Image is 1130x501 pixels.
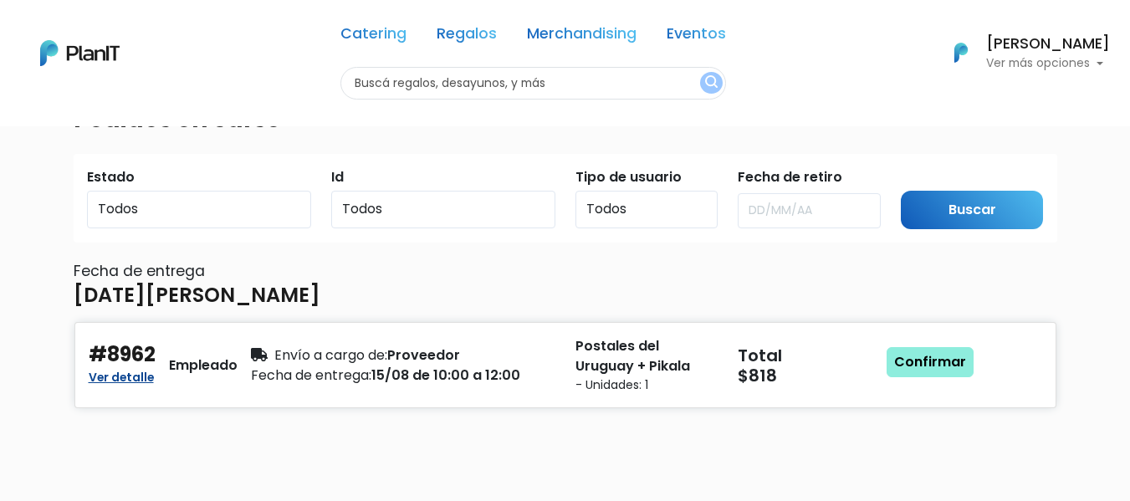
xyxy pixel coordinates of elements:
[527,27,637,47] a: Merchandising
[575,167,682,187] label: Tipo de usuario
[251,345,555,366] div: Proveedor
[575,336,718,376] p: Postales del Uruguay + Pikala
[437,27,497,47] a: Regalos
[738,345,877,366] h5: Total
[274,345,387,365] span: Envío a cargo de:
[86,16,241,49] div: ¿Necesitás ayuda?
[89,343,156,367] h4: #8962
[933,31,1110,74] button: PlanIt Logo [PERSON_NAME] Ver más opciones
[74,284,320,308] h4: [DATE][PERSON_NAME]
[169,355,238,376] div: Empleado
[986,58,1110,69] p: Ver más opciones
[340,27,406,47] a: Catering
[705,75,718,91] img: search_button-432b6d5273f82d61273b3651a40e1bd1b912527efae98b1b7a1b2c0702e16a8d.svg
[74,321,1057,409] button: #8962 Ver detalle Empleado Envío a cargo de:Proveedor Fecha de entrega:15/08 de 10:00 a 12:00 Pos...
[738,167,842,187] label: Fecha de retiro
[667,27,726,47] a: Eventos
[74,105,281,134] h3: Pedidos en curso
[331,167,344,187] label: Id
[986,37,1110,52] h6: [PERSON_NAME]
[251,366,555,386] div: 15/08 de 10:00 a 12:00
[738,193,881,228] input: DD/MM/AA
[40,40,120,66] img: PlanIt Logo
[901,191,1044,230] input: Buscar
[887,347,974,377] a: Confirmar
[901,167,949,187] label: Submit
[340,67,726,100] input: Buscá regalos, desayunos, y más
[575,376,718,394] small: - Unidades: 1
[87,167,135,187] label: Estado
[74,263,1057,280] h6: Fecha de entrega
[738,366,880,386] h5: $818
[251,366,371,385] span: Fecha de entrega:
[89,366,154,386] a: Ver detalle
[943,34,979,71] img: PlanIt Logo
